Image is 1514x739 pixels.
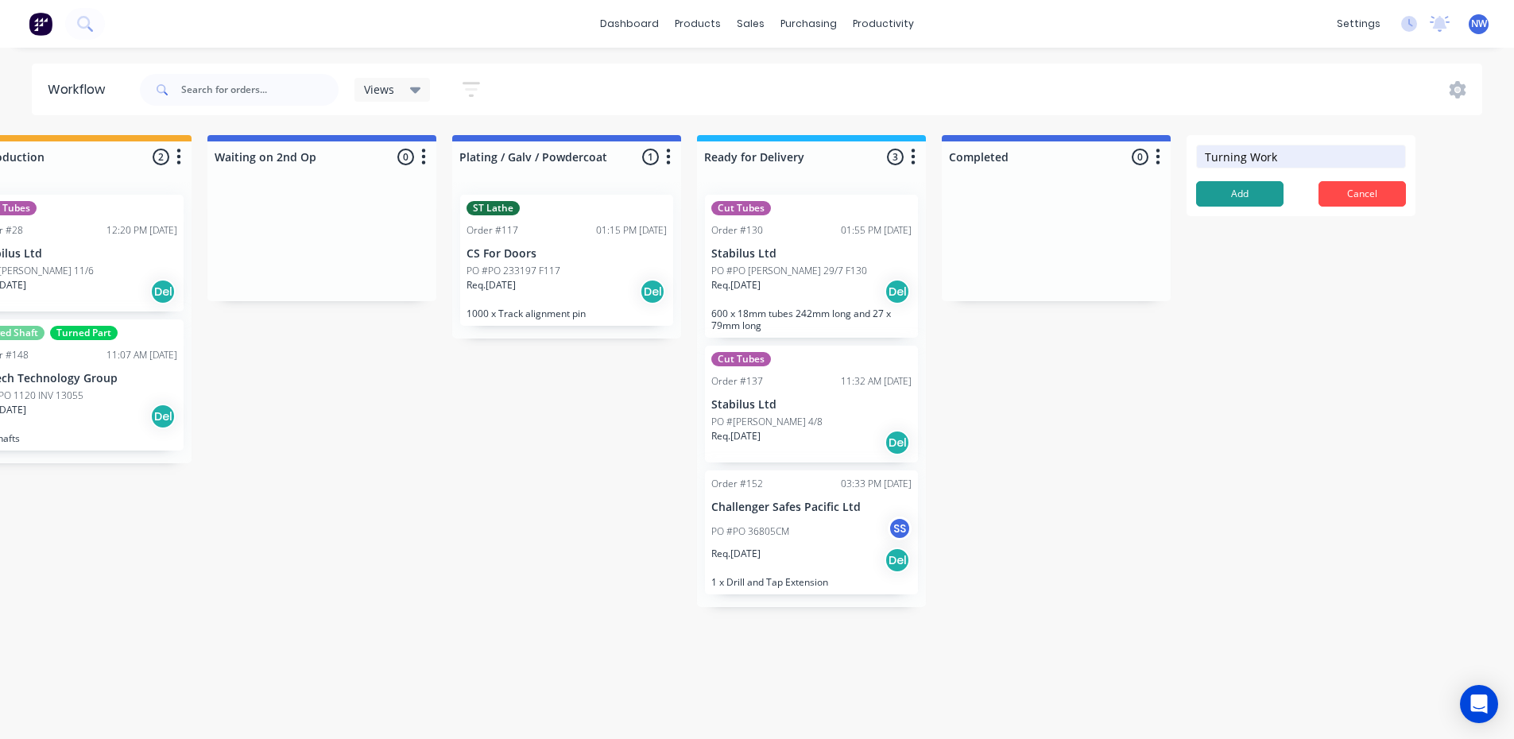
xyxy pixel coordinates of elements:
[1196,181,1284,207] button: Add
[106,348,177,362] div: 11:07 AM [DATE]
[711,223,763,238] div: Order #130
[640,279,665,304] div: Del
[460,195,673,326] div: ST LatheOrder #11701:15 PM [DATE]CS For DoorsPO #PO 233197 F117Req.[DATE]Del1000 x Track alignmen...
[841,374,912,389] div: 11:32 AM [DATE]
[711,547,761,561] p: Req. [DATE]
[729,12,772,36] div: sales
[711,374,763,389] div: Order #137
[711,524,789,539] p: PO #PO 36805CM
[48,80,113,99] div: Workflow
[364,81,394,98] span: Views
[711,264,867,278] p: PO #PO [PERSON_NAME] 29/7 F130
[1196,145,1406,168] input: Enter column name…
[705,346,918,462] div: Cut TubesOrder #13711:32 AM [DATE]Stabilus LtdPO #[PERSON_NAME] 4/8Req.[DATE]Del
[711,278,761,292] p: Req. [DATE]
[596,223,667,238] div: 01:15 PM [DATE]
[711,398,912,412] p: Stabilus Ltd
[1471,17,1487,31] span: NW
[705,470,918,595] div: Order #15203:33 PM [DATE]Challenger Safes Pacific LtdPO #PO 36805CMSSReq.[DATE]Del1 x Drill and T...
[150,279,176,304] div: Del
[711,201,771,215] div: Cut Tubes
[711,576,912,588] p: 1 x Drill and Tap Extension
[711,415,823,429] p: PO #[PERSON_NAME] 4/8
[705,195,918,338] div: Cut TubesOrder #13001:55 PM [DATE]Stabilus LtdPO #PO [PERSON_NAME] 29/7 F130Req.[DATE]Del600 x 18...
[467,278,516,292] p: Req. [DATE]
[467,308,667,319] p: 1000 x Track alignment pin
[711,477,763,491] div: Order #152
[29,12,52,36] img: Factory
[467,264,560,278] p: PO #PO 233197 F117
[106,223,177,238] div: 12:20 PM [DATE]
[711,429,761,443] p: Req. [DATE]
[467,247,667,261] p: CS For Doors
[885,279,910,304] div: Del
[467,201,520,215] div: ST Lathe
[711,352,771,366] div: Cut Tubes
[841,223,912,238] div: 01:55 PM [DATE]
[845,12,922,36] div: productivity
[885,430,910,455] div: Del
[1329,12,1388,36] div: settings
[711,308,912,331] p: 600 x 18mm tubes 242mm long and 27 x 79mm long
[467,223,518,238] div: Order #117
[50,326,118,340] div: Turned Part
[667,12,729,36] div: products
[1460,685,1498,723] div: Open Intercom Messenger
[150,404,176,429] div: Del
[885,547,910,573] div: Del
[841,477,912,491] div: 03:33 PM [DATE]
[1318,181,1406,207] button: Cancel
[711,247,912,261] p: Stabilus Ltd
[592,12,667,36] a: dashboard
[772,12,845,36] div: purchasing
[181,74,339,106] input: Search for orders...
[888,517,912,540] div: SS
[711,501,912,514] p: Challenger Safes Pacific Ltd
